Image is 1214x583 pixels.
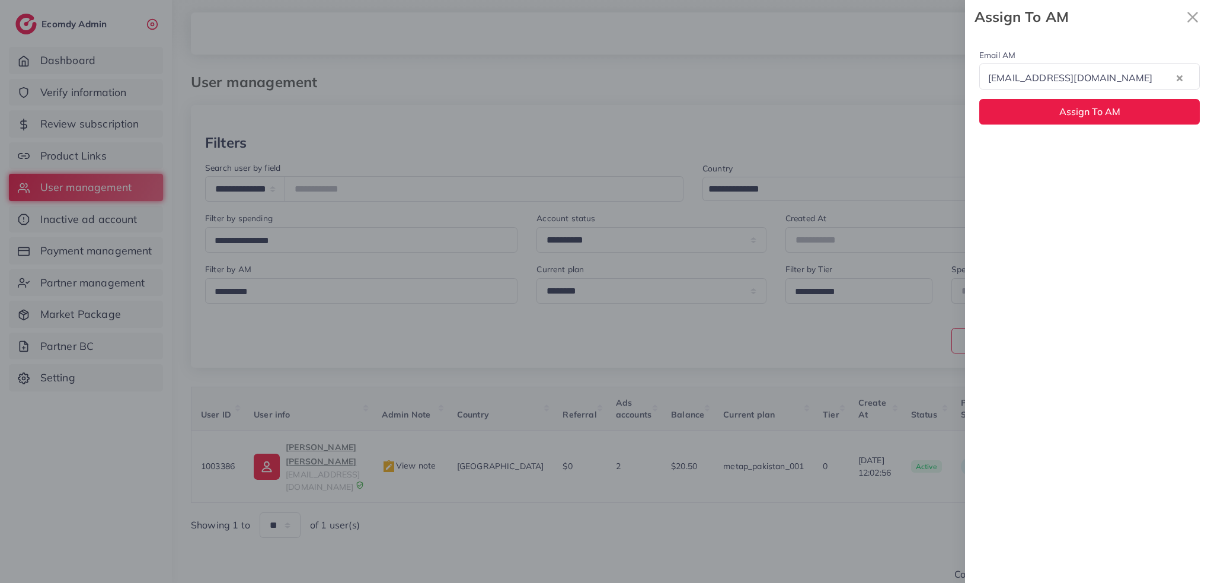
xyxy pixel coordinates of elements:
label: Email AM [979,49,1015,61]
svg: x [1181,5,1205,29]
button: Assign To AM [979,99,1200,125]
button: Close [1181,5,1205,29]
input: Search for option [1156,69,1174,87]
span: [EMAIL_ADDRESS][DOMAIN_NAME] [986,69,1155,87]
div: Search for option [979,63,1200,89]
span: Assign To AM [1059,106,1120,117]
button: Clear Selected [1177,71,1183,84]
strong: Assign To AM [975,7,1181,27]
